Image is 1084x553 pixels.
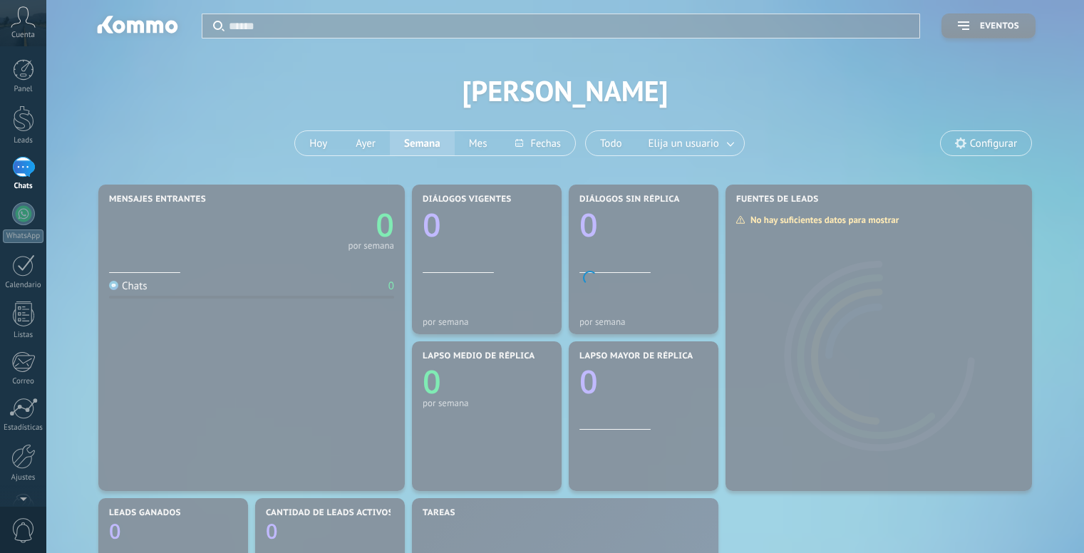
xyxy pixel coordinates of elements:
[3,423,44,433] div: Estadísticas
[3,229,43,243] div: WhatsApp
[11,31,35,40] span: Cuenta
[3,182,44,191] div: Chats
[3,377,44,386] div: Correo
[3,331,44,340] div: Listas
[3,136,44,145] div: Leads
[3,85,44,94] div: Panel
[3,281,44,290] div: Calendario
[3,473,44,482] div: Ajustes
